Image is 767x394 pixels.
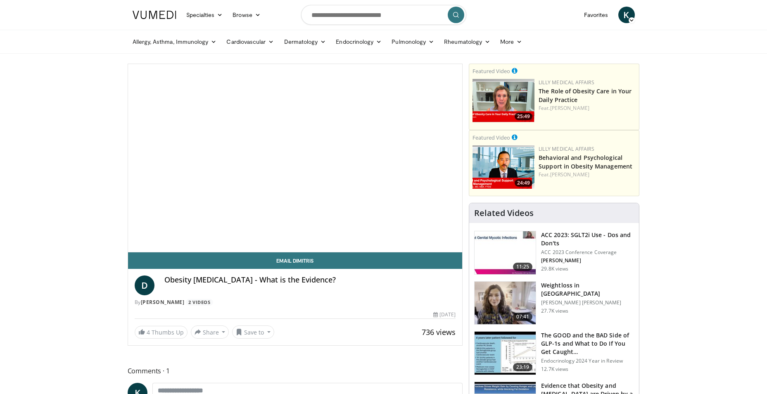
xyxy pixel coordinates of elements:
[473,79,534,122] img: e1208b6b-349f-4914-9dd7-f97803bdbf1d.png.150x105_q85_crop-smart_upscale.png
[539,154,632,170] a: Behavioral and Psychological Support in Obesity Management
[541,366,568,373] p: 12.7K views
[135,326,188,339] a: 4 Thumbs Up
[539,145,594,152] a: Lilly Medical Affairs
[433,311,456,318] div: [DATE]
[422,327,456,337] span: 736 views
[133,11,176,19] img: VuMedi Logo
[301,5,466,25] input: Search topics, interventions
[331,33,387,50] a: Endocrinology
[513,363,533,371] span: 23:19
[475,332,536,375] img: 756cb5e3-da60-49d4-af2c-51c334342588.150x105_q85_crop-smart_upscale.jpg
[228,7,266,23] a: Browse
[539,171,636,178] div: Feat.
[541,308,568,314] p: 27.7K views
[474,281,634,325] a: 07:41 Weightloss in [GEOGRAPHIC_DATA] [PERSON_NAME] [PERSON_NAME] 27.7K views
[515,113,532,120] span: 25:49
[221,33,279,50] a: Cardiovascular
[279,33,331,50] a: Dermatology
[541,358,634,364] p: Endocrinology 2024 Year in Review
[128,33,222,50] a: Allergy, Asthma, Immunology
[191,325,229,339] button: Share
[513,263,533,271] span: 11:25
[473,79,534,122] a: 25:49
[473,134,510,141] small: Featured Video
[541,266,568,272] p: 29.8K views
[128,64,463,252] video-js: Video Player
[164,275,456,285] h4: Obesity [MEDICAL_DATA] - What is the Evidence?
[135,299,456,306] div: By
[541,299,634,306] p: [PERSON_NAME] [PERSON_NAME]
[541,331,634,356] h3: The GOOD and the BAD Side of GLP-1s and What to Do If You Get Caught…
[232,325,274,339] button: Save to
[541,257,634,264] p: [PERSON_NAME]
[186,299,213,306] a: 2 Videos
[147,328,150,336] span: 4
[474,231,634,275] a: 11:25 ACC 2023: SGLT2i Use - Dos and Don'ts ACC 2023 Conference Coverage [PERSON_NAME] 29.8K views
[539,79,594,86] a: Lilly Medical Affairs
[495,33,527,50] a: More
[473,145,534,189] a: 24:49
[128,366,463,376] span: Comments 1
[135,275,154,295] a: D
[475,231,536,274] img: 9258cdf1-0fbf-450b-845f-99397d12d24a.150x105_q85_crop-smart_upscale.jpg
[387,33,439,50] a: Pulmonology
[141,299,185,306] a: [PERSON_NAME]
[513,313,533,321] span: 07:41
[541,281,634,298] h3: Weightloss in [GEOGRAPHIC_DATA]
[579,7,613,23] a: Favorites
[515,179,532,187] span: 24:49
[550,171,589,178] a: [PERSON_NAME]
[473,67,510,75] small: Featured Video
[539,87,632,104] a: The Role of Obesity Care in Your Daily Practice
[474,331,634,375] a: 23:19 The GOOD and the BAD Side of GLP-1s and What to Do If You Get Caught… Endocrinology 2024 Ye...
[550,104,589,112] a: [PERSON_NAME]
[128,252,463,269] a: Email Dimitris
[475,282,536,325] img: 9983fed1-7565-45be-8934-aef1103ce6e2.150x105_q85_crop-smart_upscale.jpg
[541,231,634,247] h3: ACC 2023: SGLT2i Use - Dos and Don'ts
[181,7,228,23] a: Specialties
[474,208,534,218] h4: Related Videos
[439,33,495,50] a: Rheumatology
[541,249,634,256] p: ACC 2023 Conference Coverage
[618,7,635,23] a: K
[473,145,534,189] img: ba3304f6-7838-4e41-9c0f-2e31ebde6754.png.150x105_q85_crop-smart_upscale.png
[539,104,636,112] div: Feat.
